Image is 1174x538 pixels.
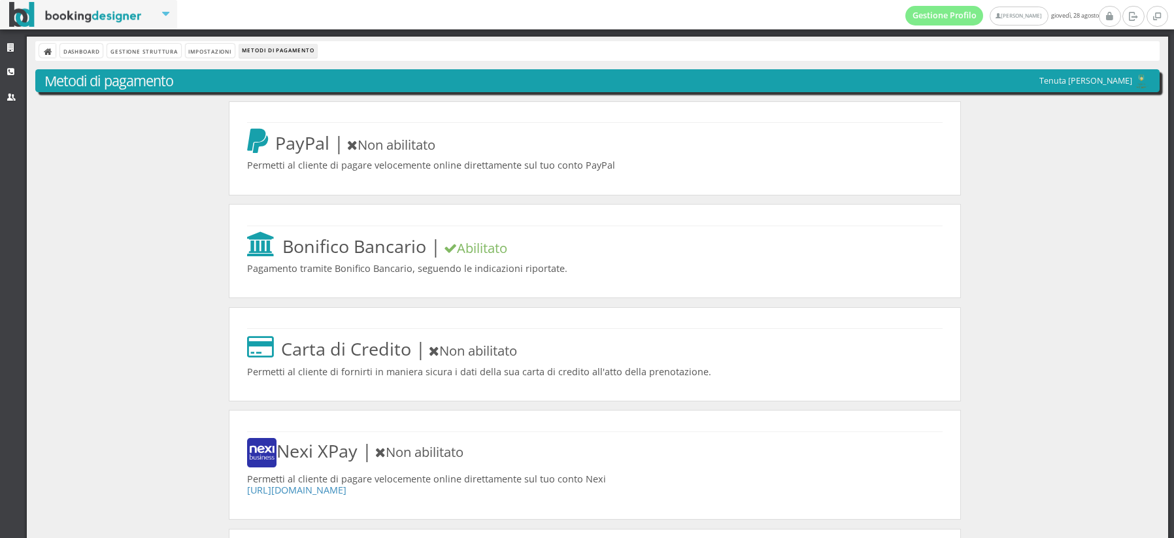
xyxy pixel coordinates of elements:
a: Impostazioni [186,44,235,58]
span: giovedì, 28 agosto [905,6,1099,25]
a: [PERSON_NAME] [990,7,1048,25]
img: c17ce5f8a98d11e9805da647fc135771.png [1132,75,1150,88]
h4: Permetti al cliente di pagare velocemente online direttamente sul tuo conto PayPal [247,160,942,171]
h2: PayPal | [247,129,942,154]
img: BookingDesigner.com [9,2,142,27]
img: logo-nexi.png [247,438,277,467]
a: Dashboard [60,44,103,58]
h5: Tenuta [PERSON_NAME] [1039,75,1150,88]
h2: Carta di Credito | [247,335,942,360]
h2: Bonifico Bancario | [247,232,942,257]
a: [URL][DOMAIN_NAME] [247,484,346,496]
span: Abilitato [444,239,507,257]
a: Gestione Profilo [905,6,984,25]
h4: Permetti al cliente di pagare velocemente online direttamente sul tuo conto Nexi [247,473,942,496]
a: Gestione Struttura [107,44,180,58]
h2: Nexi XPay | [247,438,942,467]
h3: Metodi di pagamento [44,73,1151,90]
span: Non abilitato [429,341,517,360]
h4: Pagamento tramite Bonifico Bancario, seguendo le indicazioni riportate. [247,263,942,274]
li: Metodi di Pagamento [239,44,317,58]
span: Non abilitato [347,135,435,154]
h4: Permetti al cliente di fornirti in maniera sicura i dati della sua carta di credito all'atto dell... [247,366,942,377]
span: Non abilitato [375,443,463,461]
